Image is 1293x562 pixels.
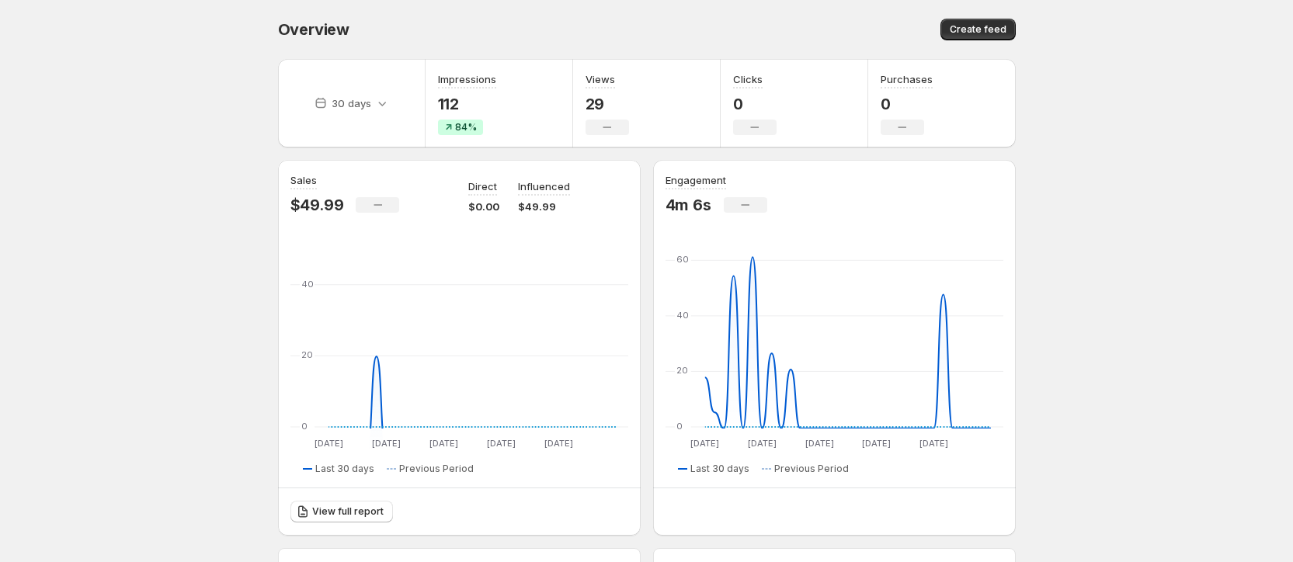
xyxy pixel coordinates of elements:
button: Create feed [940,19,1016,40]
text: [DATE] [690,438,719,449]
p: $49.99 [290,196,344,214]
span: Last 30 days [315,463,374,475]
text: [DATE] [544,438,572,449]
text: 20 [301,349,313,360]
p: Direct [468,179,497,194]
p: 0 [881,95,933,113]
a: View full report [290,501,393,522]
h3: Engagement [666,172,726,188]
h3: Purchases [881,71,933,87]
text: 0 [301,421,308,432]
h3: Clicks [733,71,763,87]
span: Overview [278,20,349,39]
text: [DATE] [747,438,776,449]
span: Previous Period [399,463,474,475]
text: [DATE] [805,438,833,449]
p: $0.00 [468,199,499,214]
span: Last 30 days [690,463,749,475]
text: 40 [676,310,689,321]
text: [DATE] [862,438,891,449]
text: [DATE] [486,438,515,449]
span: Previous Period [774,463,849,475]
text: [DATE] [314,438,342,449]
text: 60 [676,254,689,265]
text: 40 [301,279,314,290]
span: View full report [312,505,384,518]
text: [DATE] [429,438,457,449]
p: 29 [586,95,629,113]
text: 20 [676,365,688,376]
h3: Impressions [438,71,496,87]
text: [DATE] [371,438,400,449]
p: Influenced [518,179,570,194]
h3: Sales [290,172,317,188]
p: 4m 6s [666,196,711,214]
p: $49.99 [518,199,570,214]
span: Create feed [950,23,1006,36]
p: 30 days [332,95,371,111]
text: [DATE] [919,438,947,449]
p: 112 [438,95,496,113]
p: 0 [733,95,777,113]
text: 0 [676,421,683,432]
span: 84% [455,121,477,134]
h3: Views [586,71,615,87]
